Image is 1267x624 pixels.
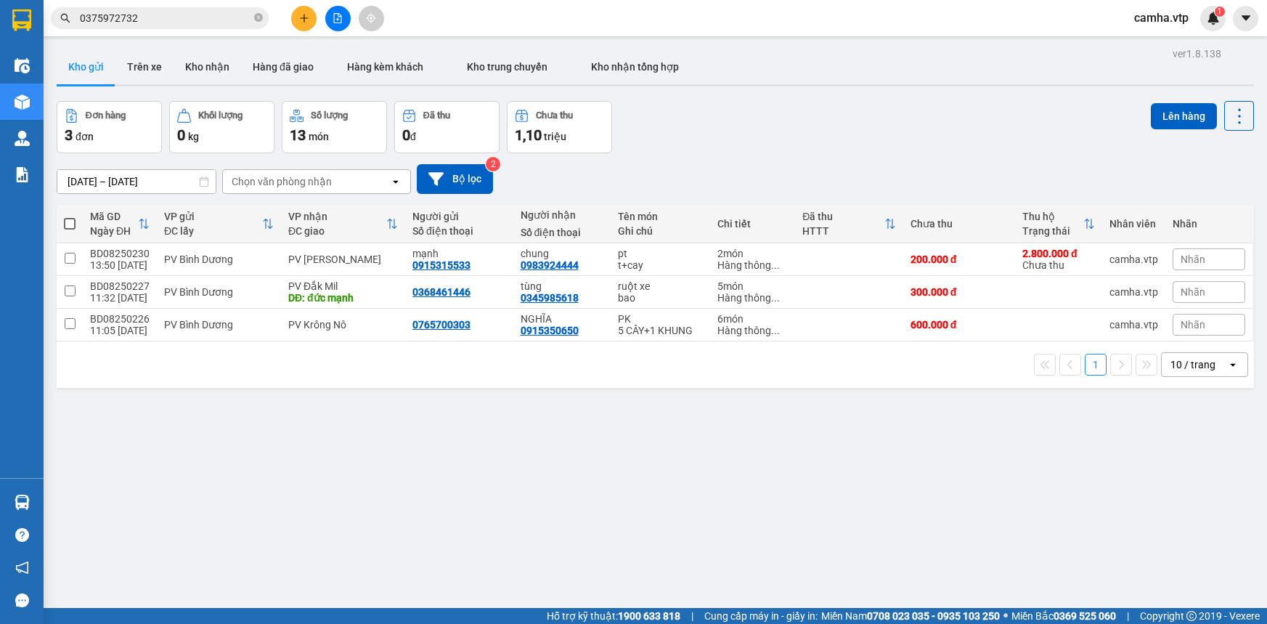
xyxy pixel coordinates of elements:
div: mạnh [412,248,506,259]
div: BD08250230 [90,248,150,259]
div: chung [521,248,603,259]
div: Đơn hàng [86,110,126,121]
span: Nhãn [1181,319,1205,331]
span: món [309,131,329,142]
span: Hỗ trợ kỹ thuật: [547,608,680,624]
div: Khối lượng [198,110,243,121]
div: 0915350650 [521,325,579,336]
div: PV Bình Dương [164,254,274,265]
div: Chưa thu [1022,248,1095,271]
div: bao [618,292,703,304]
span: message [15,593,29,607]
div: Mã GD [90,211,138,222]
div: Chưa thu [910,218,1008,230]
span: Miền Bắc [1011,608,1116,624]
button: Chưa thu1,10 triệu [507,101,612,153]
span: 3 [65,126,73,144]
img: warehouse-icon [15,495,30,510]
span: ⚪️ [1003,613,1008,619]
svg: open [1227,359,1239,370]
span: ... [771,325,780,336]
span: | [691,608,693,624]
div: 200.000 đ [910,254,1008,265]
span: Kho nhận tổng hợp [591,61,679,73]
div: camha.vtp [1109,286,1158,298]
span: Miền Nam [821,608,1000,624]
div: PK [618,313,703,325]
span: Hàng kèm khách [347,61,423,73]
button: aim [359,6,384,31]
img: solution-icon [15,167,30,182]
button: Đã thu0đ [394,101,500,153]
span: aim [366,13,376,23]
button: Khối lượng0kg [169,101,274,153]
div: Nhãn [1173,218,1245,230]
div: PV Đắk Mil [288,280,398,292]
div: ver 1.8.138 [1173,46,1221,62]
div: t+cay [618,259,703,271]
div: PV Bình Dương [164,319,274,331]
button: Số lượng13món [282,101,387,153]
div: VP nhận [288,211,386,222]
span: file-add [333,13,343,23]
div: PV Bình Dương [164,286,274,298]
div: Nhân viên [1109,218,1158,230]
img: warehouse-icon [15,131,30,146]
span: 1 [1217,7,1222,17]
span: search [60,13,70,23]
img: logo-vxr [12,9,31,31]
div: 0915315533 [412,259,470,271]
span: 13 [290,126,306,144]
span: close-circle [254,13,263,22]
div: Đã thu [423,110,450,121]
div: 2.800.000 đ [1022,248,1095,259]
div: Đã thu [802,211,884,222]
button: Kho gửi [57,49,115,84]
button: Hàng đã giao [241,49,325,84]
div: 0368461446 [412,286,470,298]
div: Số điện thoại [521,227,603,238]
span: close-circle [254,12,263,25]
div: ĐC giao [288,225,386,237]
div: 300.000 đ [910,286,1008,298]
span: caret-down [1239,12,1252,25]
div: Ghi chú [618,225,703,237]
div: Trạng thái [1022,225,1083,237]
div: camha.vtp [1109,254,1158,265]
div: Ngày ĐH [90,225,138,237]
button: file-add [325,6,351,31]
span: Cung cấp máy in - giấy in: [704,608,818,624]
img: icon-new-feature [1207,12,1220,25]
button: Kho nhận [174,49,241,84]
div: DĐ: đức mạnh [288,292,398,304]
div: Hàng thông thường [717,259,788,271]
span: plus [299,13,309,23]
div: 0983924444 [521,259,579,271]
div: 5 CÂY+1 KHUNG [618,325,703,336]
div: Thu hộ [1022,211,1083,222]
div: 10 / trang [1170,357,1215,372]
button: Đơn hàng3đơn [57,101,162,153]
svg: open [390,176,402,187]
span: copyright [1186,611,1197,621]
span: Kho trung chuyển [467,61,547,73]
span: Nhãn [1181,254,1205,265]
div: 0765700303 [412,319,470,331]
div: NGHĨA [521,313,603,325]
img: warehouse-icon [15,58,30,73]
div: PV Krông Nô [288,319,398,331]
th: Toggle SortBy [157,205,281,243]
span: ... [771,292,780,304]
button: Trên xe [115,49,174,84]
sup: 2 [486,157,500,171]
div: ĐC lấy [164,225,262,237]
div: Người gửi [412,211,506,222]
span: kg [188,131,199,142]
img: warehouse-icon [15,94,30,110]
button: Bộ lọc [417,164,493,194]
span: đơn [76,131,94,142]
strong: 1900 633 818 [618,610,680,622]
div: Chưa thu [536,110,573,121]
span: 0 [177,126,185,144]
th: Toggle SortBy [83,205,157,243]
